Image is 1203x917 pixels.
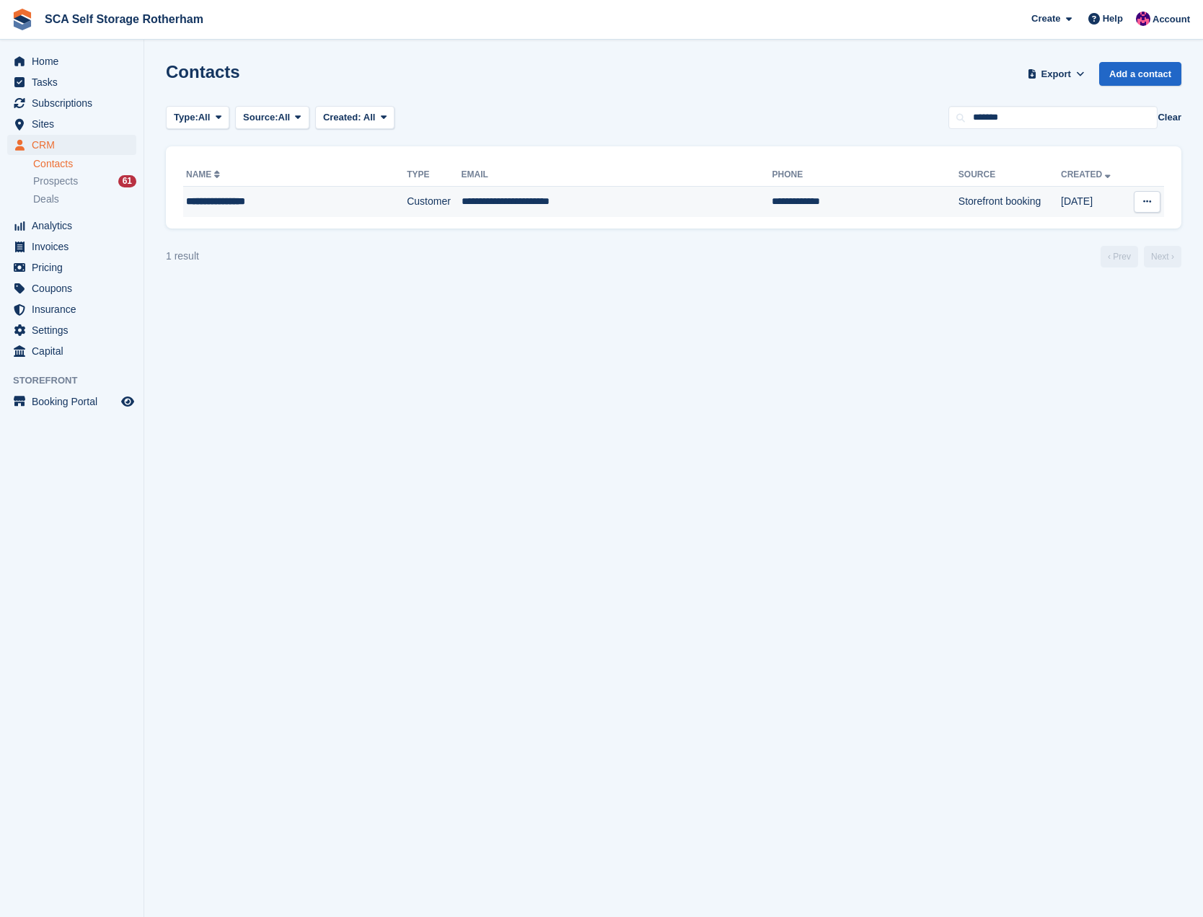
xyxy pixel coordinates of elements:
[198,110,211,125] span: All
[1158,110,1181,125] button: Clear
[407,164,461,187] th: Type
[33,192,136,207] a: Deals
[1061,187,1127,217] td: [DATE]
[462,164,772,187] th: Email
[32,51,118,71] span: Home
[33,174,136,189] a: Prospects 61
[186,169,223,180] a: Name
[1153,12,1190,27] span: Account
[7,341,136,361] a: menu
[32,135,118,155] span: CRM
[7,93,136,113] a: menu
[32,391,118,412] span: Booking Portal
[166,106,229,130] button: Type: All
[7,135,136,155] a: menu
[12,9,33,30] img: stora-icon-8386f47178a22dfd0bd8f6a31ec36ba5ce8667c1dd55bd0f319d3a0aa187defe.svg
[166,249,199,264] div: 1 result
[278,110,291,125] span: All
[7,216,136,236] a: menu
[119,393,136,410] a: Preview store
[33,157,136,171] a: Contacts
[32,93,118,113] span: Subscriptions
[7,299,136,319] a: menu
[1061,169,1114,180] a: Created
[7,257,136,278] a: menu
[174,110,198,125] span: Type:
[32,114,118,134] span: Sites
[7,114,136,134] a: menu
[32,216,118,236] span: Analytics
[33,174,78,188] span: Prospects
[32,278,118,298] span: Coupons
[1101,246,1138,267] a: Previous
[32,257,118,278] span: Pricing
[772,164,958,187] th: Phone
[1099,62,1181,86] a: Add a contact
[32,72,118,92] span: Tasks
[7,278,136,298] a: menu
[1098,246,1184,267] nav: Page
[118,175,136,187] div: 61
[1103,12,1123,26] span: Help
[1136,12,1150,26] img: Sam Chapman
[407,187,461,217] td: Customer
[1144,246,1181,267] a: Next
[7,236,136,257] a: menu
[166,62,240,81] h1: Contacts
[243,110,278,125] span: Source:
[1041,67,1071,81] span: Export
[235,106,309,130] button: Source: All
[7,72,136,92] a: menu
[363,112,376,123] span: All
[959,187,1061,217] td: Storefront booking
[33,192,59,206] span: Deals
[7,391,136,412] a: menu
[32,236,118,257] span: Invoices
[323,112,361,123] span: Created:
[32,320,118,340] span: Settings
[32,341,118,361] span: Capital
[959,164,1061,187] th: Source
[1031,12,1060,26] span: Create
[13,373,144,388] span: Storefront
[7,320,136,340] a: menu
[39,7,209,31] a: SCA Self Storage Rotherham
[7,51,136,71] a: menu
[315,106,395,130] button: Created: All
[32,299,118,319] span: Insurance
[1024,62,1088,86] button: Export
